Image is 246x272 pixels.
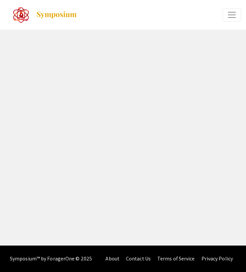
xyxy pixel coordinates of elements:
a: The 2022 CoorsTek Denver Metro Regional Science and Engineering Fair [5,7,77,23]
img: Symposium by ForagerOne [36,11,77,19]
button: Expand or Collapse Menu [223,8,241,21]
a: Privacy Policy [201,255,233,262]
a: Terms of Service [157,255,195,262]
a: Contact Us [126,255,151,262]
div: Symposium™ by ForagerOne © 2025 [10,246,92,272]
img: The 2022 CoorsTek Denver Metro Regional Science and Engineering Fair [13,7,29,23]
a: About [106,255,119,262]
